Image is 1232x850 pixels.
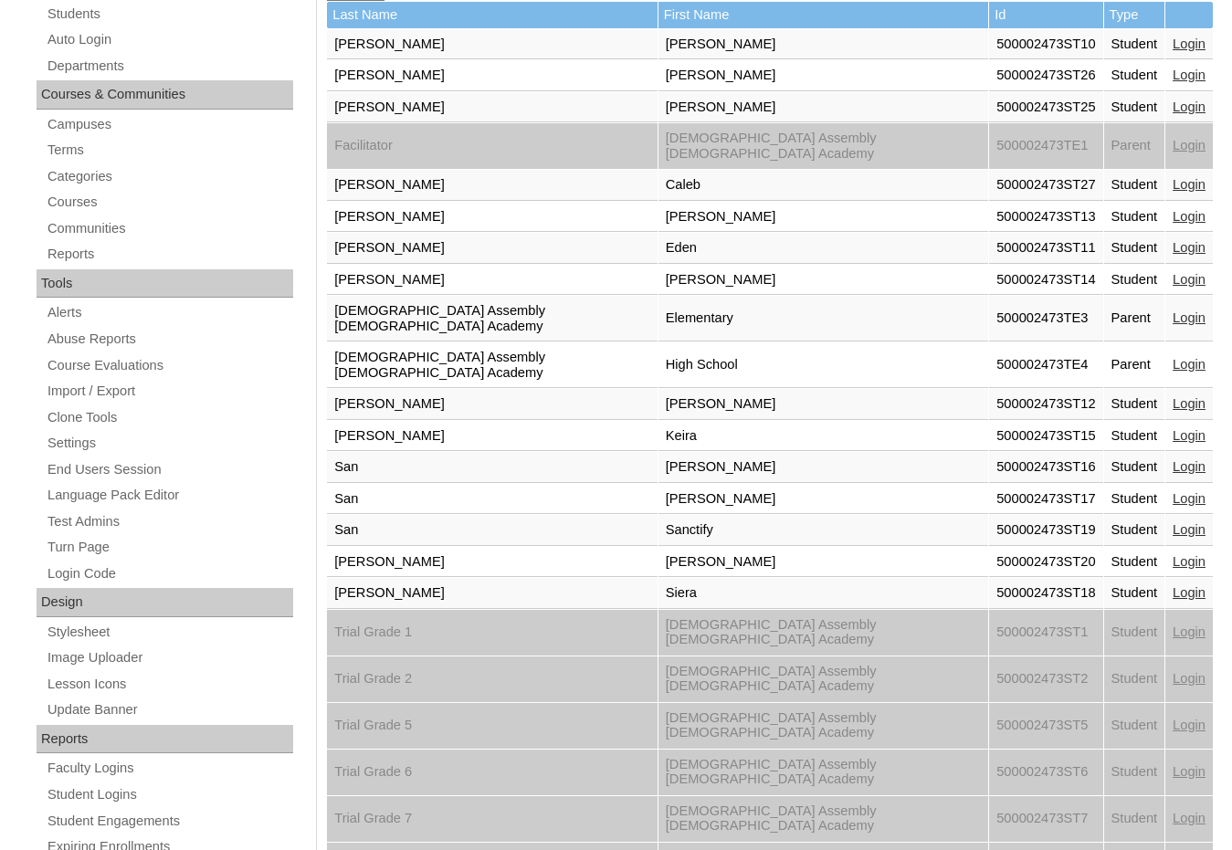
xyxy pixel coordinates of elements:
[327,452,657,483] td: San
[46,757,293,780] a: Faculty Logins
[1173,671,1206,686] a: Login
[46,432,293,455] a: Settings
[1104,92,1165,123] td: Student
[327,2,657,28] td: Last Name
[327,233,657,264] td: [PERSON_NAME]
[1173,100,1206,114] a: Login
[658,515,988,546] td: Sanctify
[327,265,657,296] td: [PERSON_NAME]
[989,170,1102,201] td: 500002473ST27
[46,536,293,559] a: Turn Page
[1104,233,1165,264] td: Student
[989,296,1102,341] td: 500002473TE3
[658,750,988,795] td: [DEMOGRAPHIC_DATA] Assembly [DEMOGRAPHIC_DATA] Academy
[1173,240,1206,255] a: Login
[46,380,293,403] a: Import / Export
[1173,764,1206,779] a: Login
[658,29,988,60] td: [PERSON_NAME]
[46,562,293,585] a: Login Code
[1173,428,1206,443] a: Login
[46,354,293,377] a: Course Evaluations
[658,547,988,578] td: [PERSON_NAME]
[46,217,293,240] a: Communities
[989,547,1102,578] td: 500002473ST20
[1104,265,1165,296] td: Student
[327,389,657,420] td: [PERSON_NAME]
[46,783,293,806] a: Student Logins
[327,750,657,795] td: Trial Grade 6
[37,269,293,299] div: Tools
[46,28,293,51] a: Auto Login
[658,233,988,264] td: Eden
[1104,796,1165,842] td: Student
[989,484,1102,515] td: 500002473ST17
[1173,491,1206,506] a: Login
[989,421,1102,452] td: 500002473ST15
[989,796,1102,842] td: 500002473ST7
[46,55,293,78] a: Departments
[1173,357,1206,372] a: Login
[46,243,293,266] a: Reports
[1173,68,1206,82] a: Login
[327,123,657,169] td: Facilitator
[46,810,293,833] a: Student Engagements
[1104,452,1165,483] td: Student
[46,510,293,533] a: Test Admins
[1104,389,1165,420] td: Student
[1104,421,1165,452] td: Student
[327,484,657,515] td: San
[989,578,1102,609] td: 500002473ST18
[989,452,1102,483] td: 500002473ST16
[658,452,988,483] td: [PERSON_NAME]
[327,703,657,749] td: Trial Grade 5
[1104,60,1165,91] td: Student
[46,139,293,162] a: Terms
[1173,459,1206,474] a: Login
[1104,578,1165,609] td: Student
[327,578,657,609] td: [PERSON_NAME]
[989,656,1102,702] td: 500002473ST2
[327,60,657,91] td: [PERSON_NAME]
[658,60,988,91] td: [PERSON_NAME]
[327,29,657,60] td: [PERSON_NAME]
[1173,37,1206,51] a: Login
[658,170,988,201] td: Caleb
[1173,177,1206,192] a: Login
[989,2,1102,28] td: Id
[327,796,657,842] td: Trial Grade 7
[658,92,988,123] td: [PERSON_NAME]
[989,29,1102,60] td: 500002473ST10
[327,547,657,578] td: [PERSON_NAME]
[1173,624,1206,639] a: Login
[1173,811,1206,825] a: Login
[658,2,988,28] td: First Name
[46,328,293,351] a: Abuse Reports
[327,170,657,201] td: [PERSON_NAME]
[1104,547,1165,578] td: Student
[327,202,657,233] td: [PERSON_NAME]
[1104,123,1165,169] td: Parent
[1104,296,1165,341] td: Parent
[46,484,293,507] a: Language Pack Editor
[1173,310,1206,325] a: Login
[1173,585,1206,600] a: Login
[1104,515,1165,546] td: Student
[46,673,293,696] a: Lesson Icons
[989,750,1102,795] td: 500002473ST6
[37,588,293,617] div: Design
[37,80,293,110] div: Courses & Communities
[46,698,293,721] a: Update Banner
[658,265,988,296] td: [PERSON_NAME]
[1104,703,1165,749] td: Student
[46,301,293,324] a: Alerts
[658,202,988,233] td: [PERSON_NAME]
[46,3,293,26] a: Students
[1104,750,1165,795] td: Student
[658,389,988,420] td: [PERSON_NAME]
[46,458,293,481] a: End Users Session
[989,610,1102,656] td: 500002473ST1
[989,265,1102,296] td: 500002473ST14
[37,725,293,754] div: Reports
[46,406,293,429] a: Clone Tools
[327,610,657,656] td: Trial Grade 1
